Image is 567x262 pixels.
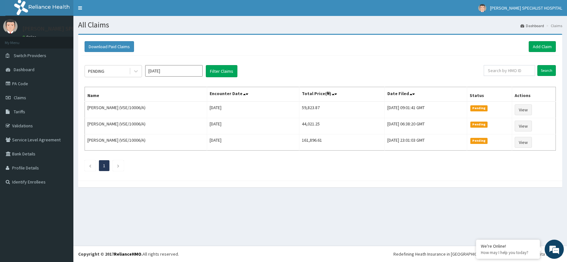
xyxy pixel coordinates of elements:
[529,41,556,52] a: Add Claim
[207,87,299,102] th: Encounter Date
[206,65,237,77] button: Filter Claims
[515,104,532,115] a: View
[85,118,207,134] td: [PERSON_NAME] (VSE/10006/A)
[145,65,203,77] input: Select Month and Year
[78,251,143,257] strong: Copyright © 2017 .
[88,68,104,74] div: PENDING
[114,251,141,257] a: RelianceHMO
[537,65,556,76] input: Search
[73,246,567,262] footer: All rights reserved.
[299,118,384,134] td: 44,021.25
[85,134,207,151] td: [PERSON_NAME] (VSE/10006/A)
[299,134,384,151] td: 161,896.61
[470,105,488,111] span: Pending
[14,67,34,72] span: Dashboard
[78,21,562,29] h1: All Claims
[117,163,120,168] a: Next page
[512,87,556,102] th: Actions
[481,250,535,255] p: How may I help you today?
[85,87,207,102] th: Name
[384,101,467,118] td: [DATE] 09:01:41 GMT
[393,251,562,257] div: Redefining Heath Insurance in [GEOGRAPHIC_DATA] using Telemedicine and Data Science!
[484,65,535,76] input: Search by HMO ID
[299,101,384,118] td: 59,823.87
[478,4,486,12] img: User Image
[470,122,488,127] span: Pending
[520,23,544,28] a: Dashboard
[384,118,467,134] td: [DATE] 06:38:20 GMT
[14,53,46,58] span: Switch Providers
[207,134,299,151] td: [DATE]
[467,87,512,102] th: Status
[490,5,562,11] span: [PERSON_NAME] SPECIALIST HOSPITAL
[299,87,384,102] th: Total Price(₦)
[85,41,134,52] button: Download Paid Claims
[85,101,207,118] td: [PERSON_NAME] (VSE/10006/A)
[384,134,467,151] td: [DATE] 23:01:03 GMT
[22,35,38,39] a: Online
[470,138,488,144] span: Pending
[103,163,105,168] a: Page 1 is your current page
[207,118,299,134] td: [DATE]
[481,243,535,249] div: We're Online!
[3,19,18,34] img: User Image
[545,23,562,28] li: Claims
[515,121,532,131] a: View
[89,163,92,168] a: Previous page
[207,101,299,118] td: [DATE]
[515,137,532,148] a: View
[22,26,120,32] p: [PERSON_NAME] SPECIALIST HOSPITAL
[384,87,467,102] th: Date Filed
[14,109,25,115] span: Tariffs
[14,95,26,101] span: Claims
